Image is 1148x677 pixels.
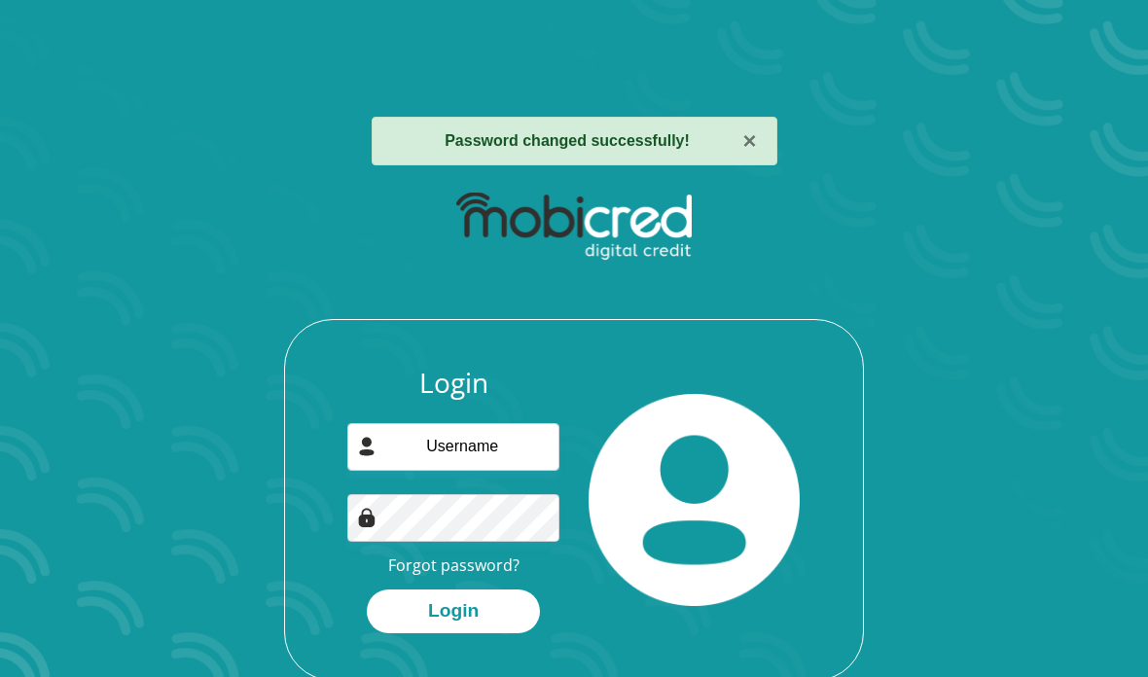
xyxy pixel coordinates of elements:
[367,589,540,633] button: Login
[743,129,757,153] button: ×
[357,508,377,527] img: Image
[445,132,690,149] strong: Password changed successfully!
[347,367,558,400] h3: Login
[357,437,377,456] img: user-icon image
[388,554,520,576] a: Forgot password?
[456,193,691,261] img: mobicred logo
[347,423,558,471] input: Username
